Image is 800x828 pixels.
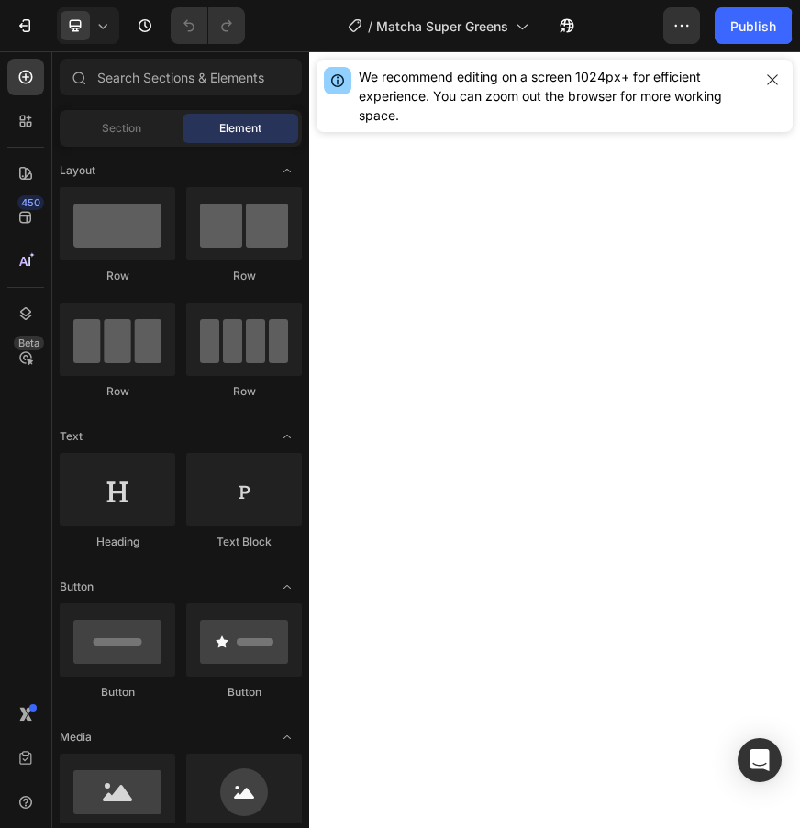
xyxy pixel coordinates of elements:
[186,383,302,400] div: Row
[186,534,302,550] div: Text Block
[730,17,776,36] div: Publish
[60,59,302,95] input: Search Sections & Elements
[17,195,44,210] div: 450
[171,7,245,44] div: Undo/Redo
[60,268,175,284] div: Row
[715,7,792,44] button: Publish
[738,738,782,782] div: Open Intercom Messenger
[60,684,175,701] div: Button
[186,268,302,284] div: Row
[272,723,302,752] span: Toggle open
[60,383,175,400] div: Row
[376,17,508,36] span: Matcha Super Greens
[60,428,83,445] span: Text
[60,729,92,745] span: Media
[60,534,175,550] div: Heading
[186,684,302,701] div: Button
[102,120,141,137] span: Section
[368,17,372,36] span: /
[14,336,44,350] div: Beta
[272,572,302,602] span: Toggle open
[219,120,261,137] span: Element
[60,579,94,595] span: Button
[309,51,800,828] iframe: Design area
[359,67,752,125] div: We recommend editing on a screen 1024px+ for efficient experience. You can zoom out the browser f...
[272,156,302,185] span: Toggle open
[60,162,95,179] span: Layout
[272,422,302,451] span: Toggle open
